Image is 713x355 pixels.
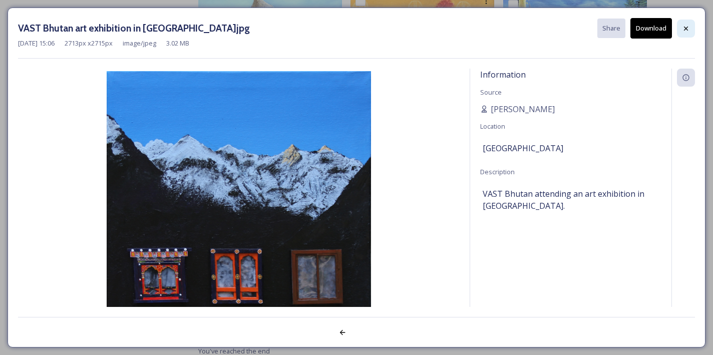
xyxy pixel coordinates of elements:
[18,39,55,48] span: [DATE] 15:06
[480,167,515,176] span: Description
[630,18,672,39] button: Download
[597,19,625,38] button: Share
[18,71,460,336] img: VAST%20Bhutan%20art%20exhibition%20in%20Brussels3.jpg
[166,39,189,48] span: 3.02 MB
[123,39,156,48] span: image/jpeg
[18,21,250,36] h3: VAST Bhutan art exhibition in [GEOGRAPHIC_DATA]jpg
[483,188,659,212] span: VAST Bhutan attending an art exhibition in [GEOGRAPHIC_DATA].
[483,142,563,154] span: [GEOGRAPHIC_DATA]
[65,39,113,48] span: 2713 px x 2715 px
[480,69,526,80] span: Information
[480,88,502,97] span: Source
[491,103,555,115] span: [PERSON_NAME]
[480,122,505,131] span: Location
